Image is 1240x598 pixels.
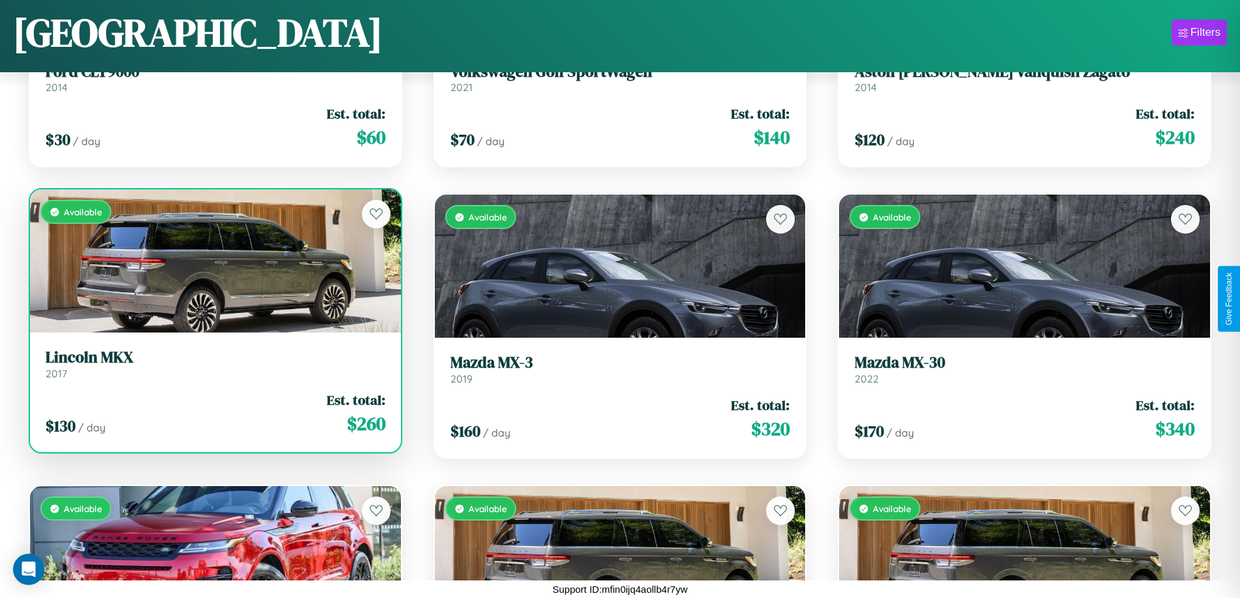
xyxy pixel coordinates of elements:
[450,62,790,81] h3: Volkswagen Golf SportWagen
[46,348,385,380] a: Lincoln MKX2017
[450,62,790,94] a: Volkswagen Golf SportWagen2021
[887,135,915,148] span: / day
[855,353,1194,372] h3: Mazda MX-30
[450,420,480,442] span: $ 160
[553,580,688,598] p: Support ID: mfin0ijq4aollb4r7yw
[469,503,507,514] span: Available
[855,129,885,150] span: $ 120
[64,206,102,217] span: Available
[731,104,790,123] span: Est. total:
[450,81,473,94] span: 2021
[754,124,790,150] span: $ 140
[327,390,385,409] span: Est. total:
[1136,104,1194,123] span: Est. total:
[46,129,70,150] span: $ 30
[46,367,67,380] span: 2017
[1155,124,1194,150] span: $ 240
[450,372,473,385] span: 2019
[46,81,68,94] span: 2014
[887,426,914,439] span: / day
[855,372,879,385] span: 2022
[46,62,385,94] a: Ford CLT90002014
[1224,273,1233,325] div: Give Feedback
[46,348,385,367] h3: Lincoln MKX
[450,353,790,372] h3: Mazda MX-3
[1155,416,1194,442] span: $ 340
[855,420,884,442] span: $ 170
[327,104,385,123] span: Est. total:
[469,211,507,223] span: Available
[13,554,44,585] div: Open Intercom Messenger
[483,426,510,439] span: / day
[13,6,383,59] h1: [GEOGRAPHIC_DATA]
[873,503,911,514] span: Available
[731,396,790,415] span: Est. total:
[477,135,504,148] span: / day
[78,421,105,434] span: / day
[450,353,790,385] a: Mazda MX-32019
[46,415,76,437] span: $ 130
[347,411,385,437] span: $ 260
[1172,20,1227,46] button: Filters
[855,81,877,94] span: 2014
[1136,396,1194,415] span: Est. total:
[46,62,385,81] h3: Ford CLT9000
[64,503,102,514] span: Available
[855,62,1194,94] a: Aston [PERSON_NAME] Vanquish Zagato2014
[873,211,911,223] span: Available
[73,135,100,148] span: / day
[751,416,790,442] span: $ 320
[855,62,1194,81] h3: Aston [PERSON_NAME] Vanquish Zagato
[357,124,385,150] span: $ 60
[450,129,475,150] span: $ 70
[855,353,1194,385] a: Mazda MX-302022
[1191,26,1220,39] div: Filters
